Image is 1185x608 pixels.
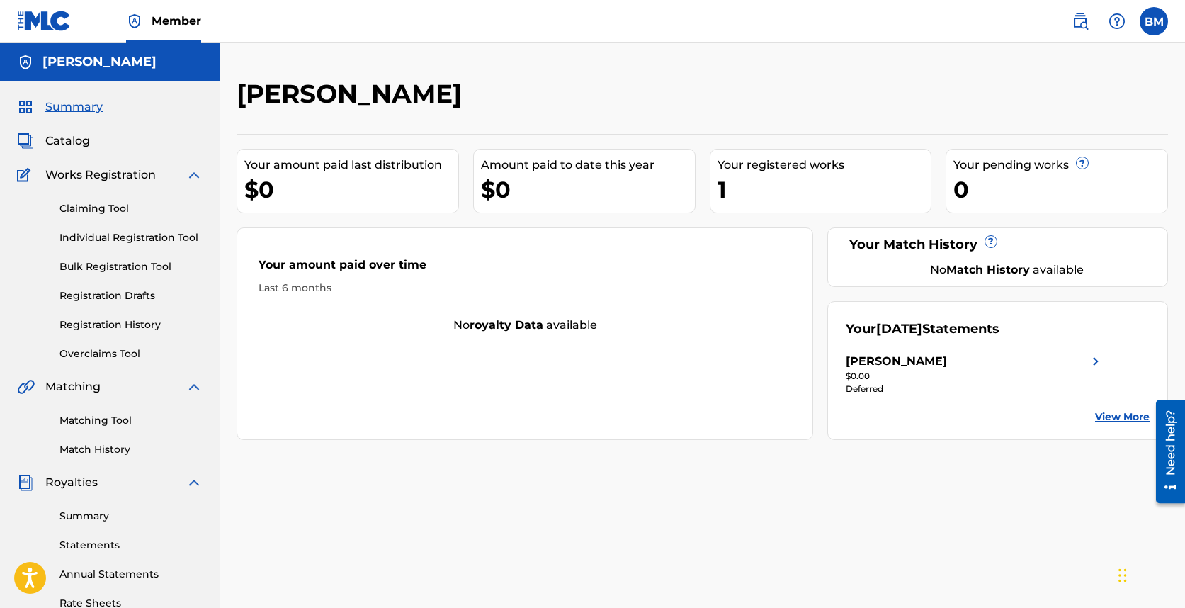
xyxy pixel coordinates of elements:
span: Works Registration [45,167,156,184]
img: Matching [17,378,35,395]
img: right chevron icon [1087,353,1104,370]
iframe: Resource Center [1145,395,1185,509]
div: User Menu [1140,7,1168,35]
a: [PERSON_NAME]right chevron icon$0.00Deferred [846,353,1104,395]
div: Last 6 months [259,281,791,295]
div: Your amount paid last distribution [244,157,458,174]
div: $0.00 [846,370,1104,383]
img: expand [186,474,203,491]
a: Match History [59,442,203,457]
a: Public Search [1066,7,1094,35]
h5: Benjamin Malson [42,54,157,70]
span: Royalties [45,474,98,491]
img: MLC Logo [17,11,72,31]
div: Deferred [846,383,1104,395]
div: Your amount paid over time [259,257,791,281]
span: Catalog [45,133,90,150]
a: Individual Registration Tool [59,230,203,245]
a: Registration Drafts [59,288,203,303]
img: Top Rightsholder [126,13,143,30]
a: Annual Statements [59,567,203,582]
img: Works Registration [17,167,35,184]
div: $0 [244,174,458,206]
span: ? [985,236,997,247]
div: 0 [953,174,1167,206]
img: Summary [17,98,34,116]
a: SummarySummary [17,98,103,116]
div: $0 [481,174,695,206]
a: Registration History [59,317,203,332]
div: Help [1103,7,1131,35]
div: Your Match History [846,235,1150,254]
div: No available [237,317,812,334]
a: CatalogCatalog [17,133,90,150]
img: search [1072,13,1089,30]
img: Catalog [17,133,34,150]
iframe: Chat Widget [1114,540,1185,608]
img: Accounts [17,54,34,71]
div: Your Statements [846,320,999,339]
img: expand [186,167,203,184]
a: Overclaims Tool [59,347,203,361]
a: Bulk Registration Tool [59,259,203,274]
a: Claiming Tool [59,201,203,216]
div: No available [863,261,1150,278]
span: ? [1077,157,1088,169]
span: Summary [45,98,103,116]
img: expand [186,378,203,395]
a: View More [1095,410,1150,424]
a: Summary [59,509,203,524]
div: Your pending works [953,157,1167,174]
div: Drag [1118,554,1127,597]
strong: royalty data [470,318,543,332]
img: Royalties [17,474,34,491]
div: Your registered works [718,157,931,174]
img: help [1109,13,1126,30]
a: Matching Tool [59,413,203,428]
div: [PERSON_NAME] [846,353,947,370]
span: Member [152,13,201,29]
span: Matching [45,378,101,395]
div: Amount paid to date this year [481,157,695,174]
div: 1 [718,174,931,206]
span: [DATE] [876,321,922,337]
h2: [PERSON_NAME] [237,78,469,110]
a: Statements [59,538,203,553]
strong: Match History [946,263,1030,276]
